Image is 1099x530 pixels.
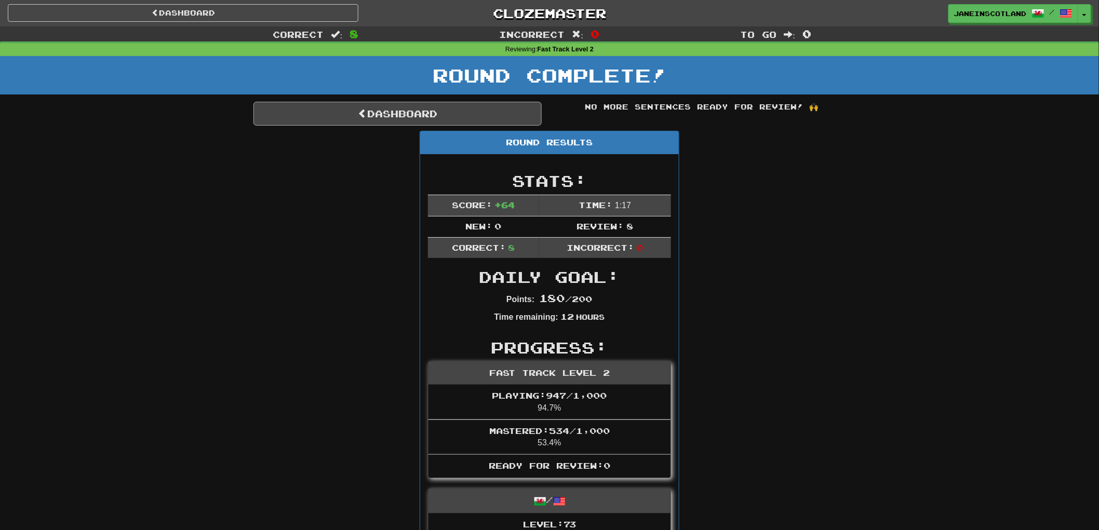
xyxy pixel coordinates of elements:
span: Ready for Review: 0 [489,460,610,470]
div: Round Results [420,131,679,154]
span: / 200 [539,294,593,304]
span: 1 : 17 [615,201,631,210]
a: Dashboard [8,4,358,22]
span: Playing: 947 / 1,000 [492,390,607,400]
span: JaneinScotland [954,9,1027,18]
span: / [1050,8,1055,16]
span: 0 [637,242,644,252]
span: Review: [577,221,624,231]
span: 8 [350,28,358,40]
span: 0 [591,28,599,40]
span: Mastered: 534 / 1,000 [489,426,610,436]
h2: Progress: [428,339,671,356]
div: Fast Track Level 2 [428,362,671,385]
span: 0 [495,221,502,231]
a: JaneinScotland / [948,4,1078,23]
strong: Time remaining: [494,312,558,321]
span: : [572,30,584,39]
span: 12 [560,311,574,321]
span: To go [741,29,777,39]
div: / [428,489,671,513]
strong: Points: [506,295,534,304]
span: Time: [579,200,613,210]
span: 0 [802,28,811,40]
li: 94.7% [428,385,671,420]
span: Correct: [452,242,506,252]
small: Hours [576,312,605,321]
li: 53.4% [428,419,671,455]
span: : [784,30,796,39]
span: Level: 73 [523,519,576,529]
h1: Round Complete! [4,65,1095,86]
span: + 64 [495,200,515,210]
span: 8 [508,242,515,252]
a: Clozemaster [374,4,725,22]
span: 8 [626,221,633,231]
strong: Fast Track Level 2 [538,46,594,53]
span: : [331,30,343,39]
span: Incorrect [500,29,565,39]
h2: Stats: [428,172,671,189]
span: Score: [452,200,492,210]
span: Correct [273,29,324,39]
span: 180 [539,292,566,304]
span: Incorrect: [567,242,634,252]
div: No more sentences ready for review! 🙌 [557,102,846,112]
h2: Daily Goal: [428,268,671,286]
span: New: [465,221,492,231]
a: Dashboard [253,102,542,126]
